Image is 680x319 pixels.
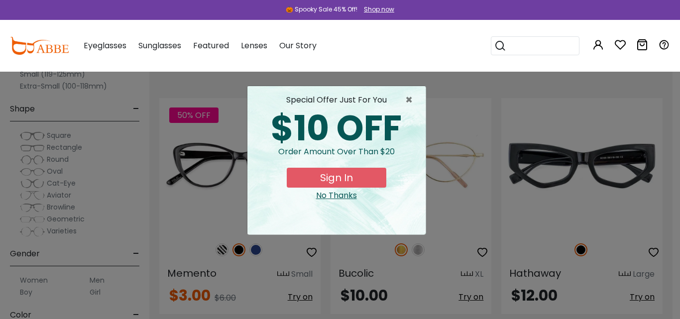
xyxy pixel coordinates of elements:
[287,168,386,188] button: Sign In
[138,40,181,51] span: Sunglasses
[241,40,267,51] span: Lenses
[359,5,394,13] a: Shop now
[84,40,126,51] span: Eyeglasses
[364,5,394,14] div: Shop now
[255,190,418,202] div: Close
[405,94,418,106] span: ×
[279,40,317,51] span: Our Story
[193,40,229,51] span: Featured
[255,94,418,106] div: special offer just for you
[255,111,418,146] div: $10 OFF
[10,37,69,55] img: abbeglasses.com
[405,94,418,106] button: Close
[286,5,357,14] div: 🎃 Spooky Sale 45% Off!
[255,146,418,168] div: Order amount over than $20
